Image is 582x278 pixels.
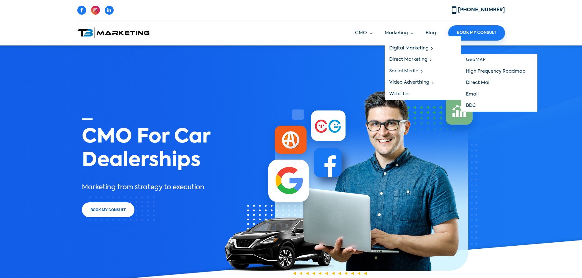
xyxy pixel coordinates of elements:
a: Digital Marketing [385,42,461,54]
a: BDC [461,100,537,112]
img: T3 Marketing [77,27,149,38]
a: [PHONE_NUMBER] [452,8,505,13]
a: Email [461,88,537,100]
a: Social Media [385,65,461,77]
a: Blog [426,31,436,35]
h1: CMO For Car Dealerships [82,118,215,173]
a: Direct Mail [461,77,537,89]
a: Book My Consult [82,202,134,218]
a: Websites [385,88,461,100]
a: High Frequency Roadmap [461,66,537,77]
p: Marketing from strategy to execution [82,182,215,193]
a: Video Advertising [385,77,461,88]
a: Book My Consult [448,25,505,41]
a: Direct Marketing [385,54,461,66]
a: CMO [355,30,372,37]
a: GeoMAP [461,54,537,66]
a: Marketing [385,30,413,37]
